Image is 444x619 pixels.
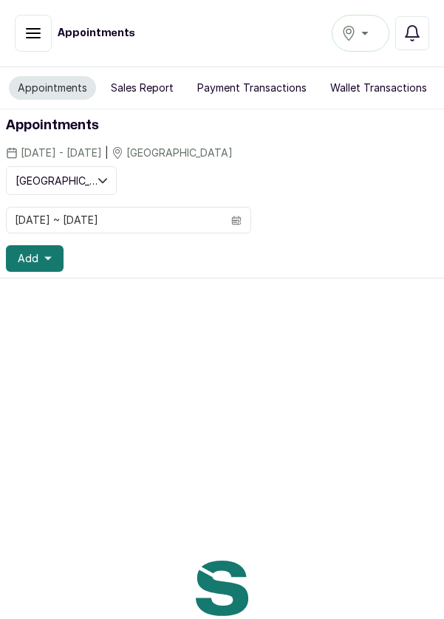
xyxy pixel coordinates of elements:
span: [GEOGRAPHIC_DATA] [16,173,98,188]
span: [DATE] - [DATE] [21,146,102,160]
h1: Appointments [6,115,438,136]
svg: calendar [231,215,242,225]
span: Add [18,251,38,266]
h1: Appointments [58,26,135,41]
input: Select date [7,208,222,233]
button: Wallet Transactions [321,76,436,100]
button: Sales Report [102,76,182,100]
button: Appointments [9,76,96,100]
button: Payment Transactions [188,76,315,100]
span: [GEOGRAPHIC_DATA] [126,146,233,160]
button: Add [6,245,64,272]
span: | [105,145,109,160]
button: [GEOGRAPHIC_DATA] [6,166,117,195]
